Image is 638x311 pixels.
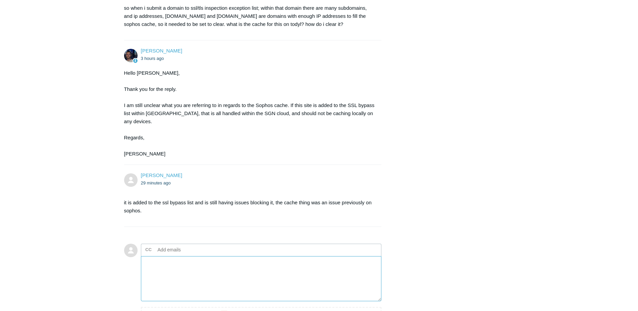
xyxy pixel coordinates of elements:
[141,48,182,54] a: [PERSON_NAME]
[124,199,375,215] p: it is added to the ssl bypass list and is still having issues blocking it, the cache thing was an...
[145,245,152,255] label: CC
[141,56,164,61] time: 10/10/2025, 12:47
[141,256,382,302] textarea: Add your reply
[141,172,182,178] a: [PERSON_NAME]
[124,69,375,158] div: Hello [PERSON_NAME], Thank you for the reply. I am still unclear what you are referring to in reg...
[141,48,182,54] span: Connor Davis
[155,245,227,255] input: Add emails
[141,180,171,185] time: 10/10/2025, 15:19
[124,4,375,28] p: so when i submit a domain to ssl/tls inspection exception list; within that domain there are many...
[141,172,182,178] span: Alic Russell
